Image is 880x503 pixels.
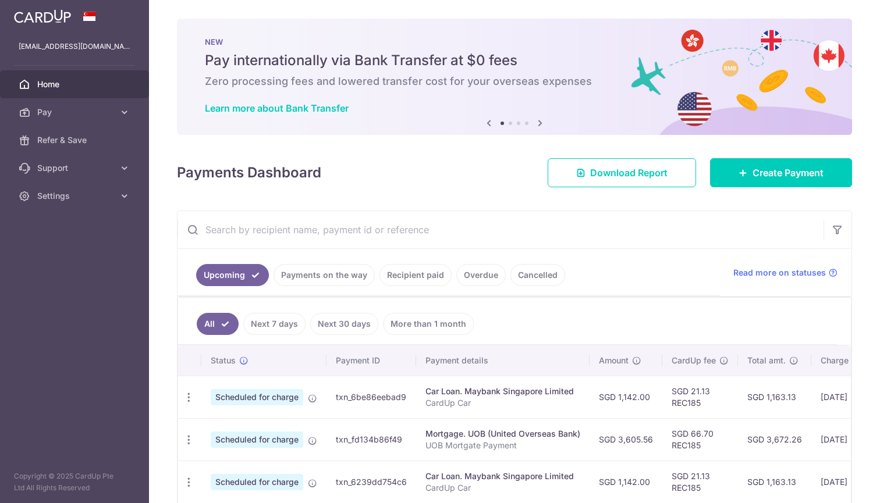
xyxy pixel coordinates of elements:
span: Charge date [821,355,868,366]
a: Cancelled [510,264,565,286]
a: All [197,313,239,335]
td: SGD 1,163.13 [738,376,811,418]
td: txn_6be86eebad9 [327,376,416,418]
td: txn_6239dd754c6 [327,461,416,503]
span: Settings [37,190,114,202]
span: CardUp fee [672,355,716,366]
td: SGD 1,163.13 [738,461,811,503]
td: SGD 21.13 REC185 [662,376,738,418]
span: Support [37,162,114,174]
p: CardUp Car [425,482,580,494]
h5: Pay internationally via Bank Transfer at $0 fees [205,51,824,70]
img: CardUp [14,9,71,23]
span: Pay [37,106,114,118]
span: Scheduled for charge [211,389,303,405]
a: Overdue [456,264,506,286]
td: SGD 1,142.00 [590,376,662,418]
p: UOB Mortgate Payment [425,440,580,451]
p: NEW [205,37,824,47]
span: Refer & Save [37,134,114,146]
td: SGD 66.70 REC185 [662,418,738,461]
a: Upcoming [196,264,269,286]
div: Car Loan. Maybank Singapore Limited [425,386,580,397]
input: Search by recipient name, payment id or reference [178,211,824,248]
p: [EMAIL_ADDRESS][DOMAIN_NAME] [19,41,130,52]
div: Car Loan. Maybank Singapore Limited [425,470,580,482]
span: Scheduled for charge [211,474,303,490]
span: Create Payment [753,166,824,180]
h4: Payments Dashboard [177,162,321,183]
a: Learn more about Bank Transfer [205,102,349,114]
td: txn_fd134b86f49 [327,418,416,461]
img: Bank transfer banner [177,19,852,135]
span: Download Report [590,166,668,180]
span: Total amt. [747,355,786,366]
td: SGD 21.13 REC185 [662,461,738,503]
span: Status [211,355,236,366]
span: Amount [599,355,629,366]
a: Next 7 days [243,313,306,335]
a: Recipient paid [379,264,452,286]
th: Payment details [416,345,590,376]
a: More than 1 month [383,313,474,335]
th: Payment ID [327,345,416,376]
h6: Zero processing fees and lowered transfer cost for your overseas expenses [205,74,824,88]
a: Download Report [548,158,696,187]
span: Scheduled for charge [211,431,303,448]
a: Read more on statuses [733,267,838,279]
a: Create Payment [710,158,852,187]
a: Payments on the way [274,264,375,286]
td: SGD 1,142.00 [590,461,662,503]
span: Read more on statuses [733,267,826,279]
span: Home [37,79,114,90]
a: Next 30 days [310,313,378,335]
td: SGD 3,672.26 [738,418,811,461]
td: SGD 3,605.56 [590,418,662,461]
p: CardUp Car [425,397,580,409]
div: Mortgage. UOB (United Overseas Bank) [425,428,580,440]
